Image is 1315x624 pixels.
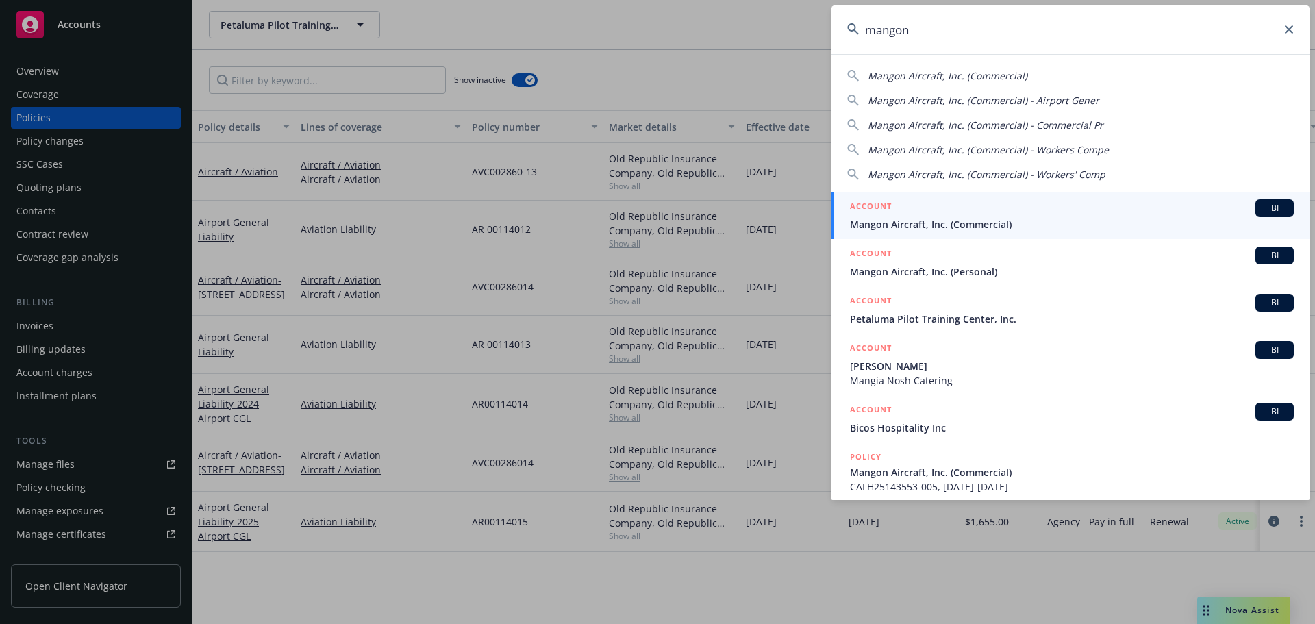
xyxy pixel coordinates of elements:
h5: ACCOUNT [850,294,892,310]
h5: ACCOUNT [850,247,892,263]
span: BI [1261,202,1288,214]
h5: ACCOUNT [850,341,892,358]
span: Mangon Aircraft, Inc. (Personal) [850,264,1294,279]
a: ACCOUNTBIPetaluma Pilot Training Center, Inc. [831,286,1310,334]
a: ACCOUNTBI[PERSON_NAME]Mangia Nosh Catering [831,334,1310,395]
span: BI [1261,344,1288,356]
span: BI [1261,249,1288,262]
h5: ACCOUNT [850,403,892,419]
span: CALH25143553-005, [DATE]-[DATE] [850,479,1294,494]
h5: POLICY [850,450,881,464]
input: Search... [831,5,1310,54]
span: Petaluma Pilot Training Center, Inc. [850,312,1294,326]
span: Bicos Hospitality Inc [850,421,1294,435]
span: [PERSON_NAME] [850,359,1294,373]
span: Mangon Aircraft, Inc. (Commercial) - Airport Gener [868,94,1099,107]
span: Mangon Aircraft, Inc. (Commercial) - Commercial Pr [868,118,1103,132]
span: Mangon Aircraft, Inc. (Commercial) - Workers Compe [868,143,1109,156]
a: POLICYMangon Aircraft, Inc. (Commercial)CALH25143553-005, [DATE]-[DATE] [831,442,1310,501]
a: ACCOUNTBIMangon Aircraft, Inc. (Commercial) [831,192,1310,239]
span: Mangon Aircraft, Inc. (Commercial) [850,217,1294,232]
span: Mangon Aircraft, Inc. (Commercial) - Workers' Comp [868,168,1105,181]
span: BI [1261,405,1288,418]
h5: ACCOUNT [850,199,892,216]
a: ACCOUNTBIBicos Hospitality Inc [831,395,1310,442]
a: ACCOUNTBIMangon Aircraft, Inc. (Personal) [831,239,1310,286]
span: BI [1261,297,1288,309]
span: Mangon Aircraft, Inc. (Commercial) [868,69,1027,82]
span: Mangon Aircraft, Inc. (Commercial) [850,465,1294,479]
span: Mangia Nosh Catering [850,373,1294,388]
